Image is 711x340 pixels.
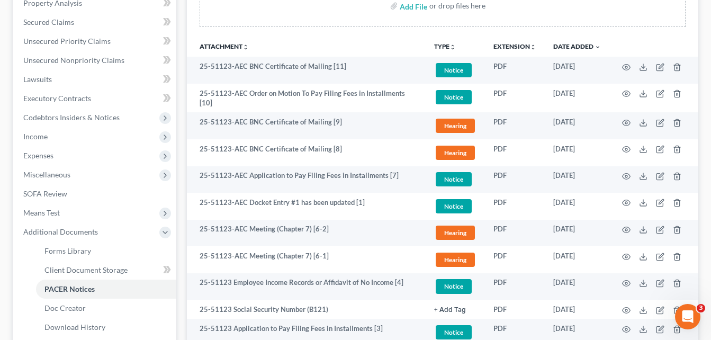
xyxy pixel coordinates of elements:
[436,226,475,240] span: Hearing
[44,284,95,293] span: PACER Notices
[675,304,700,329] iframe: Intercom live chat
[436,63,472,77] span: Notice
[436,199,472,213] span: Notice
[187,84,426,113] td: 25-51123-AEC Order on Motion To Pay Filing Fees in Installments [10]
[434,171,476,188] a: Notice
[436,90,472,104] span: Notice
[434,278,476,295] a: Notice
[449,44,456,50] i: unfold_more
[36,280,176,299] a: PACER Notices
[44,323,105,332] span: Download History
[485,273,545,300] td: PDF
[187,166,426,193] td: 25-51123-AEC Application to Pay Filing Fees in Installments [7]
[545,84,609,113] td: [DATE]
[36,261,176,280] a: Client Document Storage
[36,318,176,337] a: Download History
[434,198,476,215] a: Notice
[545,139,609,166] td: [DATE]
[23,37,111,46] span: Unsecured Priority Claims
[545,246,609,273] td: [DATE]
[23,56,124,65] span: Unsecured Nonpriority Claims
[434,117,476,135] a: Hearing
[434,61,476,79] a: Notice
[187,112,426,139] td: 25-51123-AEC BNC Certificate of Mailing [9]
[434,43,456,50] button: TYPEunfold_more
[485,112,545,139] td: PDF
[15,13,176,32] a: Secured Claims
[485,84,545,113] td: PDF
[545,57,609,84] td: [DATE]
[187,139,426,166] td: 25-51123-AEC BNC Certificate of Mailing [8]
[436,279,472,293] span: Notice
[200,42,249,50] a: Attachmentunfold_more
[36,241,176,261] a: Forms Library
[187,246,426,273] td: 25-51123-AEC Meeting (Chapter 7) [6-1]
[485,139,545,166] td: PDF
[23,151,53,160] span: Expenses
[436,172,472,186] span: Notice
[434,251,476,269] a: Hearing
[485,246,545,273] td: PDF
[429,1,485,11] div: or drop files here
[545,220,609,247] td: [DATE]
[485,193,545,220] td: PDF
[434,88,476,106] a: Notice
[187,273,426,300] td: 25-51123 Employee Income Records or Affidavit of No Income [4]
[44,265,128,274] span: Client Document Storage
[15,32,176,51] a: Unsecured Priority Claims
[436,146,475,160] span: Hearing
[44,303,86,312] span: Doc Creator
[434,307,466,314] button: + Add Tag
[187,300,426,319] td: 25-51123 Social Security Number (B121)
[23,132,48,141] span: Income
[187,220,426,247] td: 25-51123-AEC Meeting (Chapter 7) [6-2]
[434,144,476,162] a: Hearing
[36,299,176,318] a: Doc Creator
[23,113,120,122] span: Codebtors Insiders & Notices
[595,44,601,50] i: expand_more
[15,184,176,203] a: SOFA Review
[23,208,60,217] span: Means Test
[187,57,426,84] td: 25-51123-AEC BNC Certificate of Mailing [11]
[545,273,609,300] td: [DATE]
[187,193,426,220] td: 25-51123-AEC Docket Entry #1 has been updated [1]
[23,17,74,26] span: Secured Claims
[434,224,476,241] a: Hearing
[436,119,475,133] span: Hearing
[15,70,176,89] a: Lawsuits
[485,166,545,193] td: PDF
[436,325,472,339] span: Notice
[485,57,545,84] td: PDF
[15,51,176,70] a: Unsecured Nonpriority Claims
[436,253,475,267] span: Hearing
[23,170,70,179] span: Miscellaneous
[530,44,536,50] i: unfold_more
[15,89,176,108] a: Executory Contracts
[23,227,98,236] span: Additional Documents
[23,94,91,103] span: Executory Contracts
[242,44,249,50] i: unfold_more
[44,246,91,255] span: Forms Library
[23,189,67,198] span: SOFA Review
[545,166,609,193] td: [DATE]
[485,300,545,319] td: PDF
[493,42,536,50] a: Extensionunfold_more
[697,304,705,312] span: 3
[23,75,52,84] span: Lawsuits
[485,220,545,247] td: PDF
[545,193,609,220] td: [DATE]
[553,42,601,50] a: Date Added expand_more
[545,300,609,319] td: [DATE]
[545,112,609,139] td: [DATE]
[434,305,476,315] a: + Add Tag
